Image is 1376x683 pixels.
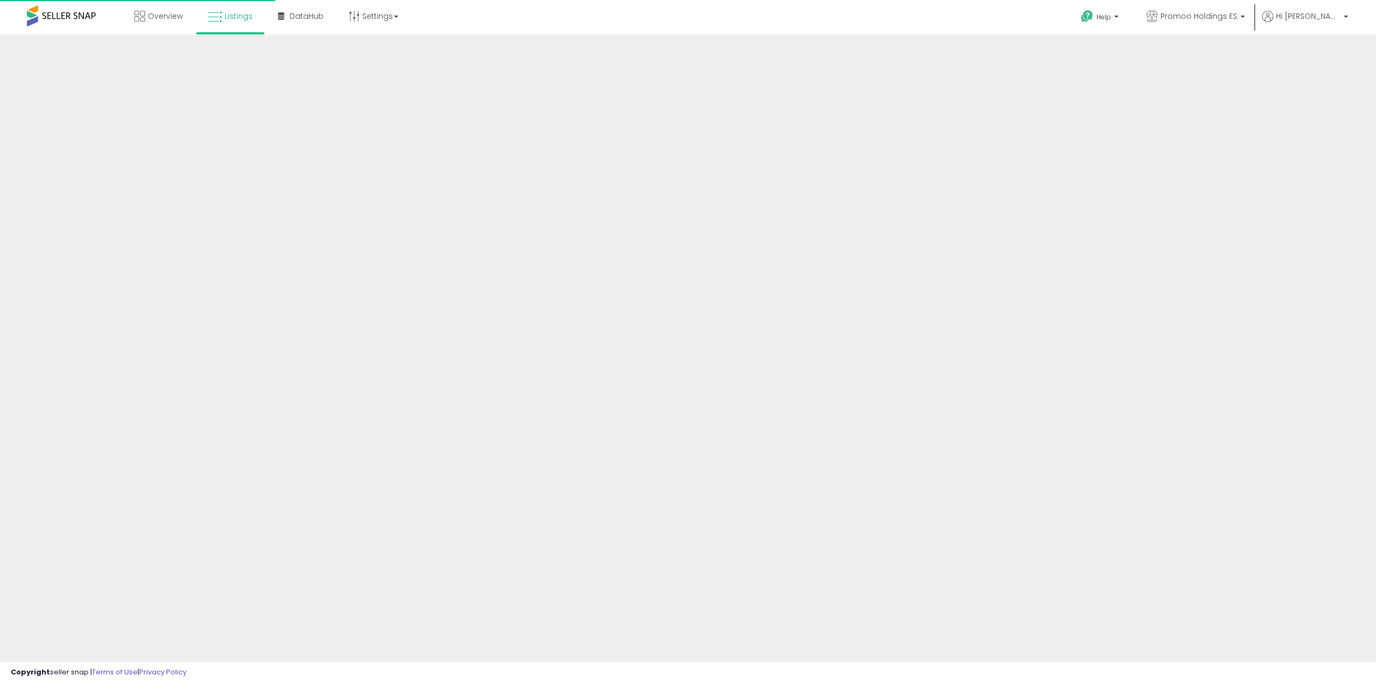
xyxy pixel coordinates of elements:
[148,11,183,22] span: Overview
[1096,12,1111,22] span: Help
[1262,11,1348,35] a: Hi [PERSON_NAME]
[1160,11,1237,22] span: Promoo Holdings ES
[1276,11,1341,22] span: Hi [PERSON_NAME]
[1080,10,1094,23] i: Get Help
[290,11,324,22] span: DataHub
[1072,2,1129,35] a: Help
[225,11,253,22] span: Listings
